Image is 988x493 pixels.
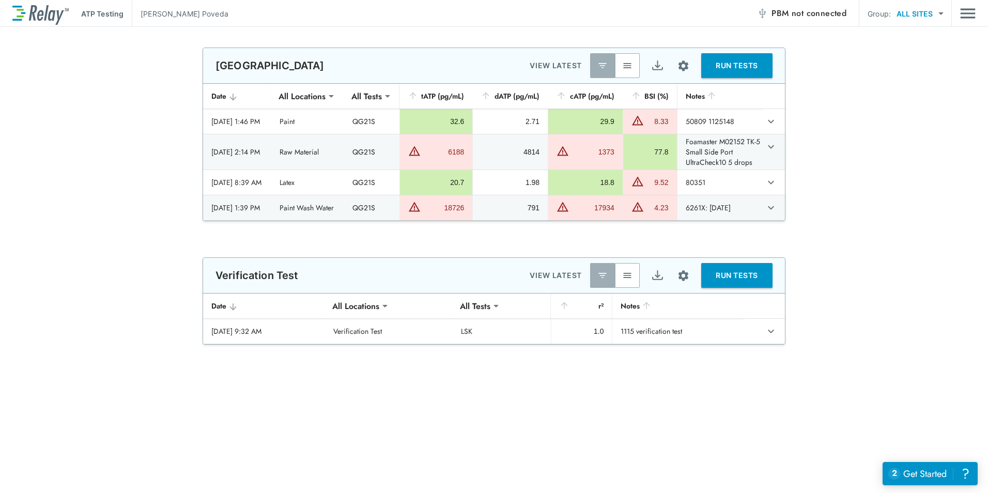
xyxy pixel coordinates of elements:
img: Warning [631,201,644,213]
button: Export [645,263,670,288]
div: BSI (%) [631,90,669,102]
img: Warning [631,175,644,188]
td: Latex [271,170,344,195]
p: VIEW LATEST [530,269,582,282]
td: 1115 verification test [612,319,743,344]
div: dATP (pg/mL) [481,90,539,102]
td: Foamaster M02152 TK-5 Small Side Port UltraCheck10 5 drops [677,134,762,170]
img: Export Icon [651,59,664,72]
div: Notes [686,90,753,102]
p: [GEOGRAPHIC_DATA] [215,59,325,72]
img: Export Icon [651,269,664,282]
div: [DATE] 1:39 PM [211,203,263,213]
div: All Tests [344,86,389,106]
p: VIEW LATEST [530,59,582,72]
img: Settings Icon [677,59,690,72]
div: 1373 [572,147,614,157]
div: All Locations [271,86,333,106]
div: 791 [481,203,539,213]
div: 8.33 [646,116,669,127]
div: 18726 [423,203,465,213]
td: 80351 [677,170,762,195]
td: Verification Test [325,319,453,344]
div: 2.71 [481,116,539,127]
td: Paint [271,109,344,134]
td: 6261X: [DATE] [677,195,762,220]
td: QG21S [344,109,399,134]
button: Main menu [960,4,976,23]
img: Warning [408,201,421,213]
div: [DATE] 2:14 PM [211,147,263,157]
div: 29.9 [557,116,614,127]
button: expand row [762,174,780,191]
div: r² [559,300,604,312]
div: 18.8 [557,177,614,188]
td: QG21S [344,134,399,170]
span: PBM [771,6,846,21]
td: QG21S [344,195,399,220]
div: 4.23 [646,203,669,213]
td: LSK [453,319,551,344]
img: Drawer Icon [960,4,976,23]
div: tATP (pg/mL) [408,90,465,102]
button: expand row [762,138,780,156]
button: Export [645,53,670,78]
th: Date [203,84,271,109]
div: 77.8 [631,147,669,157]
table: sticky table [203,84,785,221]
td: Paint Wash Water [271,195,344,220]
th: Date [203,294,325,319]
p: Group: [868,8,891,19]
div: Notes [621,300,735,312]
img: Latest [597,270,608,281]
table: sticky table [203,294,785,344]
td: QG21S [344,170,399,195]
p: [PERSON_NAME] Poveda [141,8,228,19]
button: RUN TESTS [701,263,773,288]
div: 6188 [423,147,465,157]
iframe: Resource center [883,462,978,485]
img: Warning [631,114,644,127]
div: [DATE] 9:32 AM [211,326,317,336]
div: 4814 [481,147,539,157]
img: Warning [557,201,569,213]
button: Site setup [670,262,697,289]
img: Warning [557,145,569,157]
img: Offline Icon [757,8,767,19]
div: 32.6 [408,116,465,127]
button: Site setup [670,52,697,80]
button: expand row [762,322,780,340]
p: Verification Test [215,269,299,282]
span: not connected [792,7,846,19]
img: LuminUltra Relay [12,3,69,25]
div: 1.98 [481,177,539,188]
td: Raw Material [271,134,344,170]
p: ATP Testing [81,8,124,19]
button: expand row [762,113,780,130]
div: 17934 [572,203,614,213]
img: Settings Icon [677,269,690,282]
img: View All [622,60,632,71]
div: 9.52 [646,177,669,188]
button: RUN TESTS [701,53,773,78]
img: Warning [408,145,421,157]
button: expand row [762,199,780,217]
div: [DATE] 1:46 PM [211,116,263,127]
div: All Tests [453,296,498,316]
div: cATP (pg/mL) [556,90,614,102]
div: All Locations [325,296,387,316]
img: View All [622,270,632,281]
td: 50809 1125148 [677,109,762,134]
img: Latest [597,60,608,71]
div: [DATE] 8:39 AM [211,177,263,188]
div: 20.7 [408,177,465,188]
div: 1.0 [560,326,604,336]
button: PBM not connected [753,3,851,24]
